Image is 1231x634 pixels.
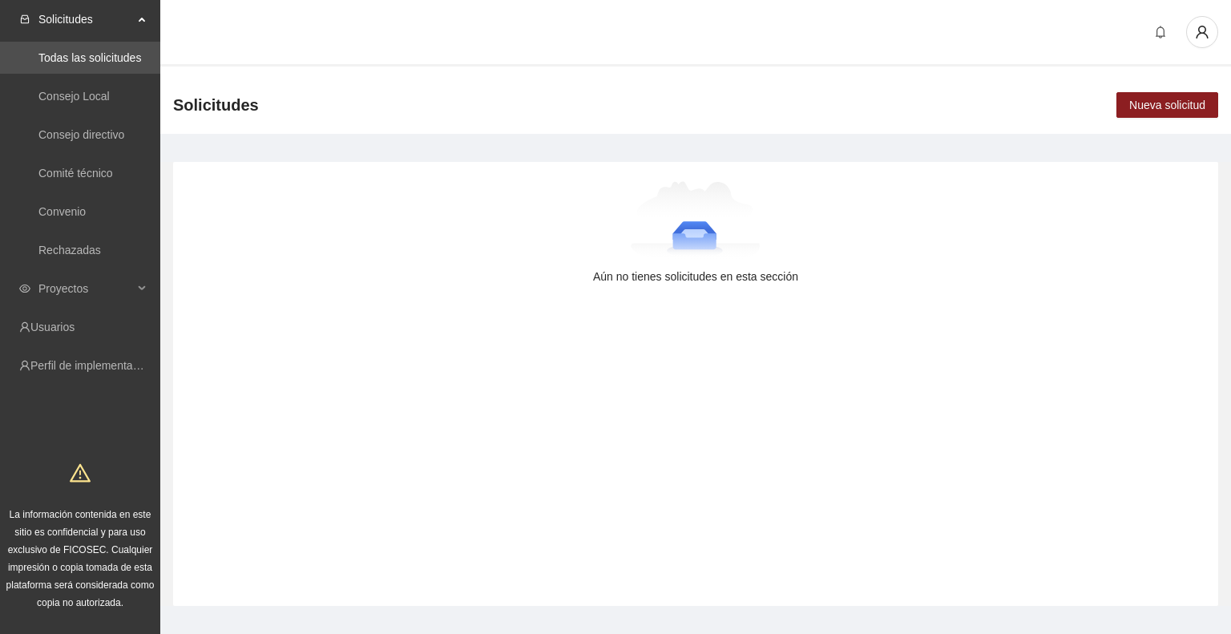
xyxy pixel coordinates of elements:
[38,128,124,141] a: Consejo directivo
[199,268,1193,285] div: Aún no tienes solicitudes en esta sección
[70,462,91,483] span: warning
[38,3,133,35] span: Solicitudes
[631,181,761,261] img: Aún no tienes solicitudes en esta sección
[38,90,110,103] a: Consejo Local
[6,509,155,608] span: La información contenida en este sitio es confidencial y para uso exclusivo de FICOSEC. Cualquier...
[1148,19,1173,45] button: bell
[38,167,113,180] a: Comité técnico
[1186,16,1218,48] button: user
[1148,26,1172,38] span: bell
[173,92,259,118] span: Solicitudes
[19,283,30,294] span: eye
[38,273,133,305] span: Proyectos
[38,205,86,218] a: Convenio
[30,321,75,333] a: Usuarios
[38,51,141,64] a: Todas las solicitudes
[38,244,101,256] a: Rechazadas
[1187,25,1217,39] span: user
[1129,96,1205,114] span: Nueva solicitud
[19,14,30,25] span: inbox
[30,359,155,372] a: Perfil de implementadora
[1116,92,1218,118] button: Nueva solicitud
